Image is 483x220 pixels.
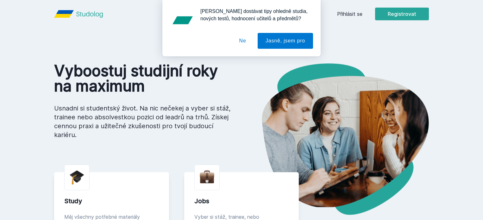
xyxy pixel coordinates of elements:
img: hero.png [241,63,429,215]
button: Ne [231,33,254,49]
div: Jobs [194,197,289,205]
p: Usnadni si studentský život. Na nic nečekej a vyber si stáž, trainee nebo absolvestkou pozici od ... [54,104,231,139]
div: [PERSON_NAME] dostávat tipy ohledně studia, nových testů, hodnocení učitelů a předmětů? [195,8,313,22]
img: notification icon [170,8,195,33]
img: briefcase.png [200,169,214,185]
button: Jasně, jsem pro [258,33,313,49]
h1: Vyboostuj studijní roky na maximum [54,63,231,94]
img: graduation-cap.png [70,170,84,185]
div: Study [64,197,159,205]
